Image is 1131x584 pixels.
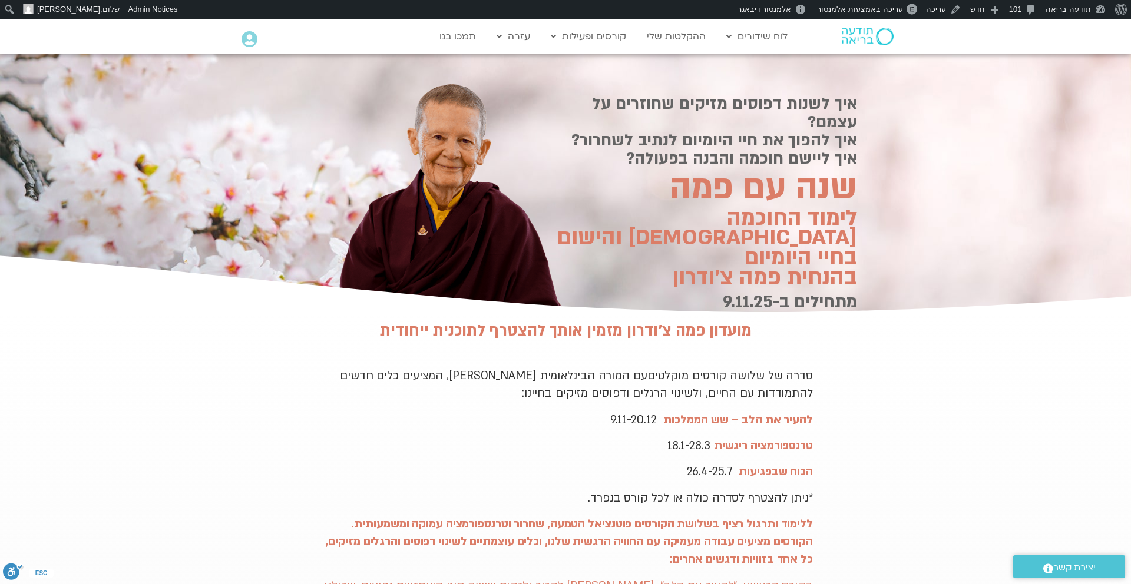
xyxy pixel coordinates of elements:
[842,28,894,45] img: תודעה בריאה
[37,5,100,14] span: [PERSON_NAME]
[687,464,732,479] span: 26.4-25.7
[491,25,536,48] a: עזרה
[610,412,657,427] span: 9.11-20.12
[539,95,857,168] h2: איך לשנות דפוסים מזיקים שחוזרים על עצמם? איך להפוך את חיי היומיום לנתיב לשחרור? איך ליישם חוכמה ו...
[539,292,857,311] h2: מתחילים ב-9.11.25
[340,368,813,401] span: עם המורה הבינלאומית [PERSON_NAME], המציעים כלים חדשים להתמודדות עם החיים, ולשינוי הרגלים ודפוסים ...
[817,5,902,14] span: עריכה באמצעות אלמנטור
[1053,560,1096,576] span: יצירת קשר
[340,368,813,401] span: סדרה של שלושה קורסים מוקלטים
[325,516,813,567] strong: ללימוד ותרגול רציף בשלושת הקורסים פוטנציאל הטמעה, שחרור וטרנספורמציה עמוקה ומשמעותית. הקורסים מצי...
[720,25,793,48] a: לוח שידורים
[545,25,632,48] a: קורסים ופעילות
[739,464,813,479] strong: הכוח שבפגיעות
[667,438,710,453] span: 18.1-28.3
[641,25,712,48] a: ההקלטות שלי
[539,172,857,204] h2: שנה עם פמה
[588,490,813,506] span: *ניתן להצטרף לסדרה כולה או לכל קורס בנפרד.
[318,322,813,340] h2: מועדון פמה צ׳ודרון מזמין אותך להצטרף לתוכנית ייחודית
[663,412,813,427] strong: להעיר את הלב – שש הממלכות
[714,438,813,453] strong: טרנספורמציה ריגשית
[539,208,857,287] h2: לימוד החוכמה [DEMOGRAPHIC_DATA] והישום בחיי היומיום בהנחית פמה צ׳ודרון
[1013,555,1125,578] a: יצירת קשר
[434,25,482,48] a: תמכו בנו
